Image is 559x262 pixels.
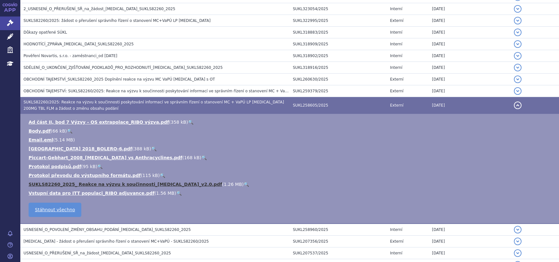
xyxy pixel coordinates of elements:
[29,154,553,161] li: ( )
[29,155,182,160] a: Piccart-Gebhart_2008_[MEDICAL_DATA] vs Anthracyclines.pdf
[29,182,222,187] a: SUKLS82260_2025_ Reakce na výzvu k součinnosti_[MEDICAL_DATA]_v2.0.pdf
[514,52,522,60] button: detail
[24,251,171,255] span: USNESENÍ_O_PŘERUŠENÍ_SŘ_na_žádost_KISQALI_SUKLS82260_2025
[390,251,402,255] span: Interní
[514,40,522,48] button: detail
[390,239,403,244] span: Externí
[24,239,209,244] span: Kisqali - žádost o přerušení správního řízení o stanovení MC+VaPÚ - SUKLS82260/2025
[244,182,249,187] a: 🔍
[24,89,425,93] span: OBCHODNÍ TAJEMSTVÍ: SUKLS82260/2025: Reakce na výzvu k součinnosti poskytování informací ve správ...
[390,42,402,46] span: Interní
[29,137,53,142] a: Email.eml
[55,137,73,142] span: 5.14 MB
[429,236,511,247] td: [DATE]
[184,155,199,160] span: 168 kB
[290,85,387,97] td: SUKL259379/2025
[390,89,403,93] span: Externí
[24,7,175,11] span: 2_USNESENÍ_O_PŘERUŠENÍ_SŘ_na_žádost_KISQALI_SUKLS82260_2025
[29,120,169,125] a: Ad část II, bod 7 Výzvy - OS extrapolace_RIBO výzva.pdf
[290,224,387,236] td: SUKL258960/2025
[24,77,215,82] span: OBCHODNÍ TAJEMSTVÍ_SUKLS82260_2025 Doplnění reakce na výzvu MC VaPÚ Kisqali s OT
[390,77,403,82] span: Externí
[429,97,511,114] td: [DATE]
[290,247,387,259] td: SUKL207537/2025
[429,27,511,38] td: [DATE]
[290,97,387,114] td: SUKL258605/2025
[390,103,403,108] span: Externí
[29,164,81,169] a: Protokol podpisů.pdf
[429,50,511,62] td: [DATE]
[24,18,211,23] span: SUKLS82260/2025: žádost o přerušení správního řízení o stanovení MC+VaPÚ LP Kisqali
[390,30,402,35] span: Interní
[429,3,511,15] td: [DATE]
[24,65,223,70] span: SDĚLENÍ_O_UKONČENÍ_ZJIŠŤOVÁNÍ_PODKLADŮ_PRO_ROZHODNUTÍ_KISQALI_SUKLS82260_2025
[24,30,67,35] span: Důkazy opatřené SÚKL
[290,236,387,247] td: SUKL207356/2025
[24,42,134,46] span: HODNOTÍCÍ_ZPRÁVA_KISQALI_SUKLS82260_2025
[29,181,553,187] li: ( )
[514,238,522,245] button: detail
[290,62,387,74] td: SUKL318916/2025
[29,137,553,143] li: ( )
[514,75,522,83] button: detail
[429,74,511,85] td: [DATE]
[390,18,403,23] span: Externí
[188,120,193,125] a: 🔍
[176,191,182,196] a: 🔍
[29,203,81,217] a: Stáhnout všechno
[97,164,103,169] a: 🔍
[514,64,522,71] button: detail
[514,29,522,36] button: detail
[514,102,522,109] button: detail
[290,50,387,62] td: SUKL318902/2025
[29,146,553,152] li: ( )
[429,62,511,74] td: [DATE]
[24,100,284,111] span: SUKLS82260/2025: Reakce na výzvu k součinnosti poskytování informací ve správním řízení o stanove...
[134,146,149,151] span: 388 kB
[160,173,165,178] a: 🔍
[290,27,387,38] td: SUKL318883/2025
[29,173,141,178] a: Protokol převodu do výstupního formátu.pdf
[24,227,191,232] span: USNESENÍ_O_POVOLENÍ_ZMĚNY_OBSAHU_PODÁNÍ_KISQALI_SUKLS82260_2025
[290,38,387,50] td: SUKL318909/2025
[29,172,553,179] li: ( )
[514,17,522,24] button: detail
[224,182,242,187] span: 1.26 MB
[67,128,72,134] a: 🔍
[83,164,96,169] span: 95 kB
[24,54,117,58] span: Pověření Novartis, s.r.o. - zaměstnanci_od 12.3.2025
[201,155,207,160] a: 🔍
[290,74,387,85] td: SUKL260630/2025
[29,191,154,196] a: Vstupní data pro ITT populaci_RIBO adjuvance.pdf
[29,190,553,196] li: ( )
[429,38,511,50] td: [DATE]
[29,163,553,170] li: ( )
[29,146,132,151] a: [GEOGRAPHIC_DATA] 2018_BOLERO-6.pdf
[156,191,174,196] span: 1.56 MB
[390,227,402,232] span: Interní
[143,173,158,178] span: 115 kB
[151,146,157,151] a: 🔍
[514,249,522,257] button: detail
[171,120,186,125] span: 358 kB
[290,3,387,15] td: SUKL323054/2025
[390,7,402,11] span: Interní
[29,128,553,134] li: ( )
[29,128,51,134] a: Body.pdf
[290,15,387,27] td: SUKL322995/2025
[390,65,402,70] span: Interní
[390,54,402,58] span: Interní
[29,119,553,125] li: ( )
[514,226,522,233] button: detail
[429,85,511,97] td: [DATE]
[514,87,522,95] button: detail
[52,128,65,134] span: 66 kB
[429,247,511,259] td: [DATE]
[514,5,522,13] button: detail
[429,224,511,236] td: [DATE]
[429,15,511,27] td: [DATE]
